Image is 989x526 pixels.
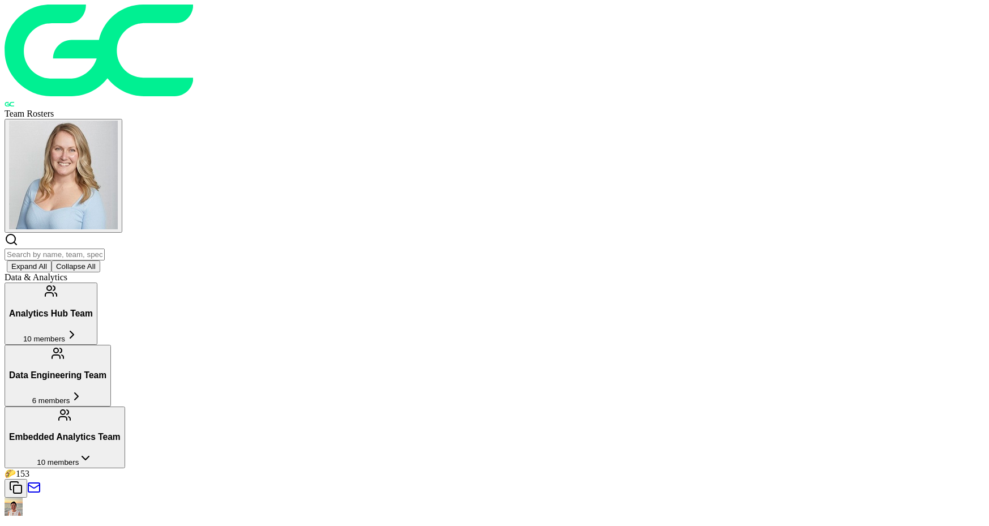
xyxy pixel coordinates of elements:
button: Collapse All [52,260,100,272]
h3: Analytics Hub Team [9,309,93,319]
button: Analytics Hub Team10 members [5,283,97,344]
span: Data & Analytics [5,272,67,282]
button: Copy email addresses [5,479,27,498]
span: Team Rosters [5,109,54,118]
span: taco [5,469,16,478]
span: 10 members [23,335,65,343]
span: 153 [16,469,29,478]
button: Embedded Analytics Team10 members [5,407,125,468]
h3: Data Engineering Team [9,370,106,380]
span: 10 members [37,458,79,467]
h3: Embedded Analytics Team [9,432,121,442]
button: Data Engineering Team6 members [5,345,111,407]
a: Send email [27,486,41,496]
input: Search by name, team, specialty, or title... [5,249,105,260]
span: 6 members [32,396,70,405]
button: Expand All [7,260,52,272]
